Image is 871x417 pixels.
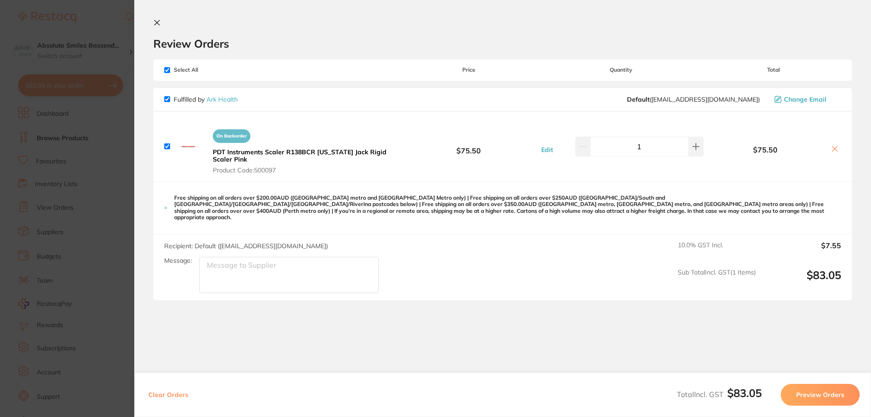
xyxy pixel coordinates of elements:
output: $83.05 [763,269,841,294]
span: cch@arkhealth.com.au [627,96,760,103]
b: Default [627,95,650,103]
label: Message: [164,257,192,265]
span: On Backorder [213,129,250,143]
span: Quantity [537,67,706,73]
span: Sub Total Incl. GST ( 1 Items) [678,269,756,294]
p: Fulfilled by [174,96,238,103]
b: PDT Instruments Scaler R138BCR [US_STATE] Jack Rigid Scaler Pink [213,148,387,163]
b: $75.50 [706,146,825,154]
a: Ark Health [206,95,238,103]
span: Total [706,67,841,73]
button: Edit [538,146,556,154]
b: $83.05 [727,386,762,400]
span: Recipient: Default ( [EMAIL_ADDRESS][DOMAIN_NAME] ) [164,242,328,250]
p: Free shipping on all orders over $200.00AUD ([GEOGRAPHIC_DATA] metro and [GEOGRAPHIC_DATA] Metro ... [174,195,841,221]
span: 10.0 % GST Incl. [678,241,756,261]
output: $7.55 [763,241,841,261]
span: Product Code: 500097 [213,167,398,174]
img: bnlhMXFyMA [174,132,203,161]
button: Preview Orders [781,384,860,406]
span: Select All [164,67,255,73]
button: On BackorderPDT Instruments Scaler R138BCR [US_STATE] Jack Rigid Scaler Pink Product Code:500097 [210,125,401,174]
button: Clear Orders [146,384,191,406]
button: Change Email [772,95,841,103]
h2: Review Orders [153,37,852,50]
span: Price [401,67,536,73]
span: Change Email [784,96,827,103]
b: $75.50 [401,138,536,155]
span: Total Incl. GST [677,390,762,399]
